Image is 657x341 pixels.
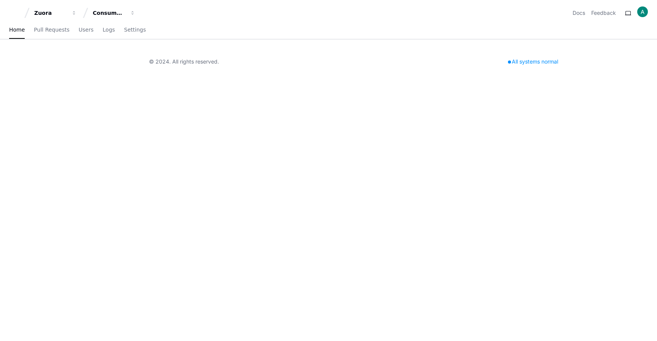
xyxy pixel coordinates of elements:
[34,27,69,32] span: Pull Requests
[124,21,146,39] a: Settings
[79,27,94,32] span: Users
[79,21,94,39] a: Users
[9,27,25,32] span: Home
[31,6,80,20] button: Zuora
[503,56,563,67] div: All systems normal
[591,9,616,17] button: Feedback
[9,21,25,39] a: Home
[34,21,69,39] a: Pull Requests
[573,9,585,17] a: Docs
[93,9,125,17] div: Consumption
[124,27,146,32] span: Settings
[90,6,138,20] button: Consumption
[103,27,115,32] span: Logs
[34,9,67,17] div: Zuora
[149,58,219,65] div: © 2024. All rights reserved.
[103,21,115,39] a: Logs
[637,6,648,17] img: ACg8ocIoOHCAdizJuPHrJ669gTuD7HrCyAS_Vc56sXkzop7rEv34sw=s96-c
